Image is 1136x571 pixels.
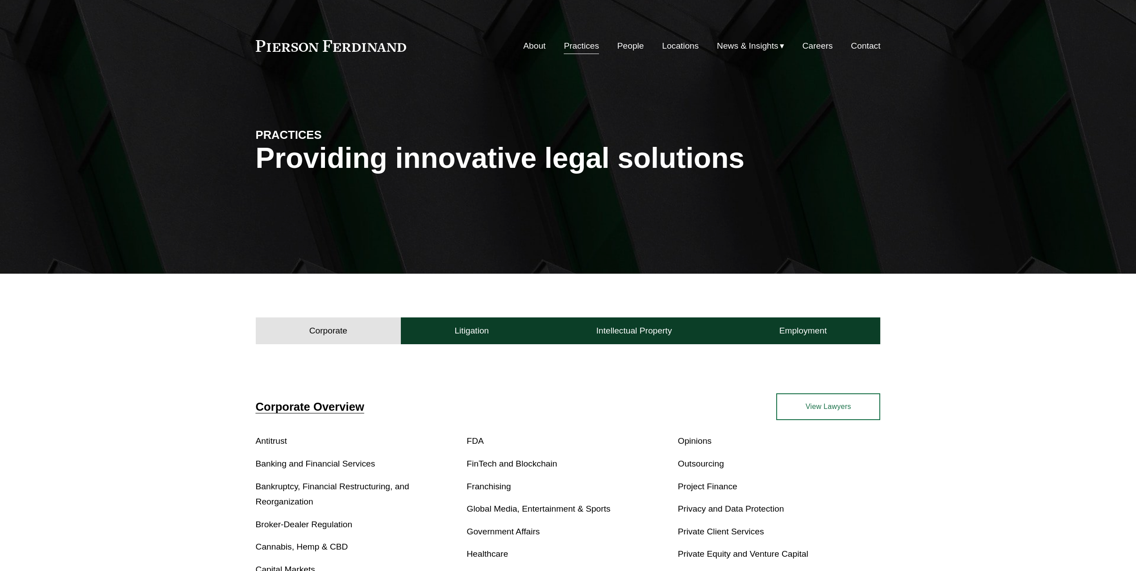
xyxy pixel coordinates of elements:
a: People [617,38,644,54]
a: Broker-Dealer Regulation [256,520,353,529]
h4: Intellectual Property [596,325,672,336]
h1: Providing innovative legal solutions [256,142,881,175]
a: Government Affairs [467,527,540,536]
h4: Litigation [454,325,489,336]
h4: Employment [779,325,827,336]
a: Banking and Financial Services [256,459,375,468]
a: Careers [802,38,832,54]
a: FinTech and Blockchain [467,459,558,468]
a: Outsourcing [678,459,724,468]
a: Cannabis, Hemp & CBD [256,542,348,551]
a: Private Equity and Venture Capital [678,549,808,558]
span: News & Insights [717,38,778,54]
a: Bankruptcy, Financial Restructuring, and Reorganization [256,482,409,507]
h4: PRACTICES [256,128,412,142]
a: Locations [662,38,699,54]
a: Global Media, Entertainment & Sports [467,504,611,513]
a: Project Finance [678,482,737,491]
a: Opinions [678,436,712,446]
a: FDA [467,436,484,446]
a: folder dropdown [717,38,784,54]
a: View Lawyers [776,393,880,420]
a: Privacy and Data Protection [678,504,784,513]
a: Contact [851,38,880,54]
a: Franchising [467,482,511,491]
h4: Corporate [309,325,347,336]
a: Corporate Overview [256,400,364,413]
a: Healthcare [467,549,508,558]
a: Antitrust [256,436,287,446]
a: Practices [564,38,599,54]
a: Private Client Services [678,527,764,536]
a: About [523,38,545,54]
